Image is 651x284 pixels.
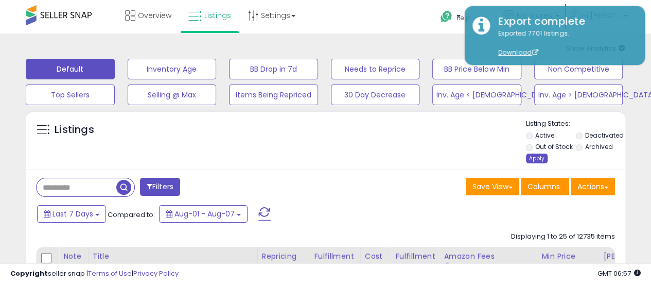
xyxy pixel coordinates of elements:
button: Columns [521,178,569,195]
a: Terms of Use [88,269,132,278]
button: BB Price Below Min [432,59,521,79]
button: Inventory Age [128,59,217,79]
i: Get Help [440,10,453,23]
span: Last 7 Days [52,209,93,219]
label: Archived [585,142,613,151]
button: Items Being Repriced [229,85,318,105]
button: Non Competitive [534,59,623,79]
div: Repricing [262,251,306,262]
div: seller snap | | [10,269,179,279]
a: Privacy Policy [133,269,179,278]
span: Aug-01 - Aug-07 [174,209,235,219]
span: 2025-08-15 06:57 GMT [597,269,641,278]
div: Exported 7701 listings. [490,29,637,58]
div: Export complete [490,14,637,29]
h5: Listings [55,123,94,137]
span: Listings [204,10,231,21]
div: Apply [526,154,548,163]
button: Actions [571,178,615,195]
div: Fulfillment [314,251,356,262]
span: Columns [527,181,560,192]
button: Needs to Reprice [331,59,420,79]
span: Help [456,13,470,22]
div: Displaying 1 to 25 of 12735 items [511,232,615,242]
div: Title [93,251,253,262]
label: Active [535,131,554,140]
button: Last 7 Days [37,205,106,223]
div: Fulfillment Cost [395,251,435,273]
div: Cost [365,251,387,262]
button: 30 Day Decrease [331,85,420,105]
div: Note [63,251,84,262]
button: Inv. Age > [DEMOGRAPHIC_DATA] [534,85,623,105]
span: Compared to: [108,210,155,220]
button: BB Drop in 7d [229,59,318,79]
div: Amazon Fees [444,251,533,262]
label: Deactivated [585,131,624,140]
button: Top Sellers [26,85,115,105]
button: Aug-01 - Aug-07 [159,205,248,223]
a: Download [498,48,538,57]
a: Help [432,3,494,34]
div: Min Price [541,251,594,262]
p: Listing States: [526,119,625,129]
button: Default [26,59,115,79]
span: Overview [138,10,171,21]
button: Selling @ Max [128,85,217,105]
button: Filters [140,178,180,196]
button: Save View [466,178,519,195]
label: Out of Stock [535,142,572,151]
strong: Copyright [10,269,48,278]
button: Inv. Age < [DEMOGRAPHIC_DATA] [432,85,521,105]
